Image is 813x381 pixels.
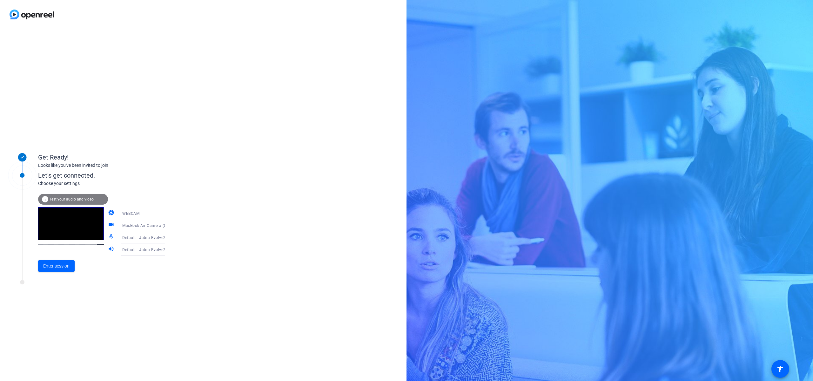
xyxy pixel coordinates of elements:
mat-icon: volume_up [108,246,116,253]
mat-icon: accessibility [776,365,784,373]
span: MacBook Air Camera (0000:0001) [122,223,185,228]
span: Default - Jabra Evolve2 55 (Bluetooth) [122,247,193,252]
mat-icon: info [41,195,49,203]
mat-icon: camera [108,209,116,217]
div: Choose your settings [38,180,178,187]
div: Looks like you've been invited to join [38,162,165,169]
span: Default - Jabra Evolve2 55 (Bluetooth) [122,235,193,240]
span: Test your audio and video [50,197,94,201]
div: Let's get connected. [38,171,178,180]
mat-icon: videocam [108,221,116,229]
span: Enter session [43,263,70,269]
button: Enter session [38,260,75,272]
div: Get Ready! [38,153,165,162]
span: WEBCAM [122,211,139,216]
mat-icon: mic_none [108,234,116,241]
